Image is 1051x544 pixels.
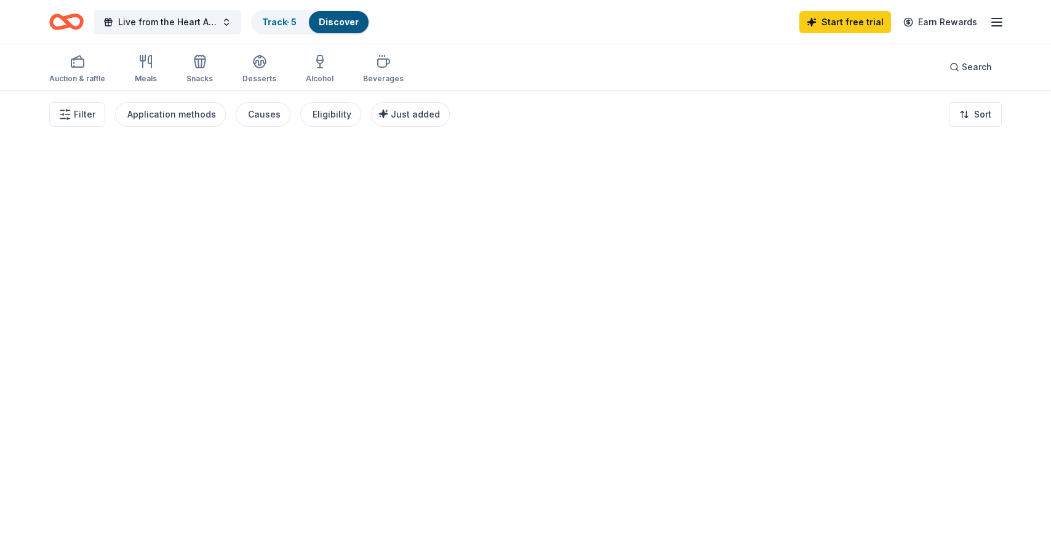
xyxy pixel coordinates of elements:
button: Track· 5Discover [251,10,370,34]
button: Search [940,55,1002,79]
span: Filter [74,107,95,122]
button: Alcohol [306,49,334,90]
div: Alcohol [306,74,334,84]
div: Auction & raffle [49,74,105,84]
button: Causes [236,102,290,127]
a: Track· 5 [262,17,297,27]
button: Live from the Heart Annual Gala [94,10,241,34]
button: Just added [371,102,450,127]
span: Search [962,60,992,74]
div: Desserts [242,74,276,84]
button: Beverages [363,49,404,90]
span: Sort [974,107,991,122]
div: Beverages [363,74,404,84]
div: Meals [135,74,157,84]
button: Snacks [186,49,213,90]
button: Meals [135,49,157,90]
div: Application methods [127,107,216,122]
button: Eligibility [300,102,361,127]
a: Earn Rewards [896,11,985,33]
button: Application methods [115,102,226,127]
button: Auction & raffle [49,49,105,90]
div: Eligibility [313,107,351,122]
button: Desserts [242,49,276,90]
div: Snacks [186,74,213,84]
button: Filter [49,102,105,127]
button: Sort [949,102,1002,127]
a: Home [49,7,84,36]
div: Causes [248,107,281,122]
span: Just added [391,109,440,119]
a: Start free trial [799,11,891,33]
span: Live from the Heart Annual Gala [118,15,217,30]
a: Discover [319,17,359,27]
